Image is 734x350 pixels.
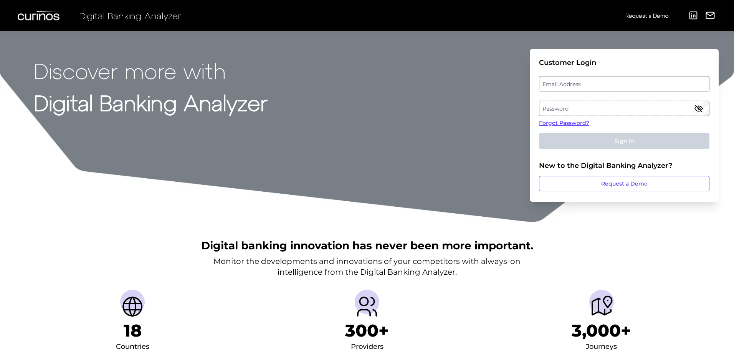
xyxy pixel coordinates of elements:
button: Sign In [539,133,709,149]
a: Forgot Password? [539,119,709,127]
p: Discover more with [34,58,268,83]
img: Curinos [18,11,61,20]
h1: 300+ [345,320,389,341]
label: Email Address [539,77,709,91]
span: Request a Demo [625,12,668,19]
div: Customer Login [539,58,709,67]
img: Journeys [589,294,614,319]
h2: Digital banking innovation has never been more important. [201,238,533,253]
p: Monitor the developments and innovations of your competitors with always-on intelligence from the... [213,256,521,277]
a: Request a Demo [539,176,709,191]
img: Providers [355,294,379,319]
a: Request a Demo [625,9,668,22]
div: New to the Digital Banking Analyzer? [539,161,709,170]
h1: 18 [124,320,142,341]
strong: Digital Banking Analyzer [34,90,268,115]
img: Countries [120,294,145,319]
h1: 3,000+ [572,320,631,341]
span: Digital Banking Analyzer [79,10,181,21]
label: Password [539,101,709,115]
